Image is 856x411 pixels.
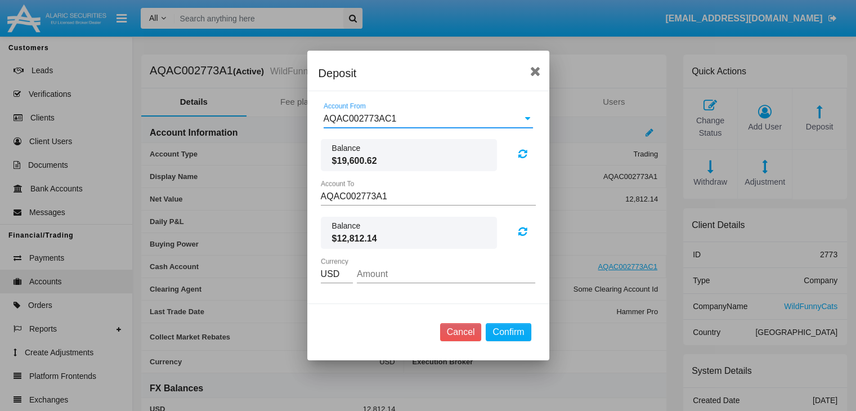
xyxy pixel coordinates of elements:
[319,64,538,82] div: Deposit
[332,154,486,168] span: $19,600.62
[332,220,486,232] span: Balance
[332,142,486,154] span: Balance
[486,323,531,341] button: Confirm
[332,232,486,245] span: $12,812.14
[440,323,482,341] button: Cancel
